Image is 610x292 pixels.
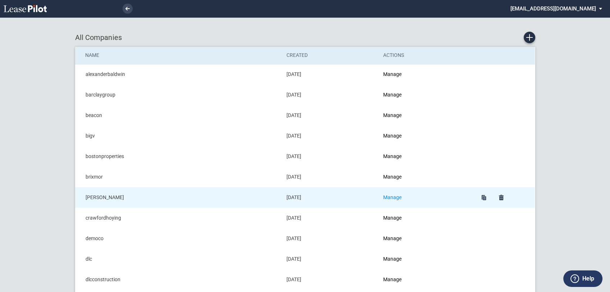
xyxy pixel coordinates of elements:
[383,235,402,241] a: Manage
[383,133,402,139] a: Manage
[281,105,378,126] td: [DATE]
[383,256,402,262] a: Manage
[281,85,378,105] td: [DATE]
[75,187,281,208] td: [PERSON_NAME]
[75,249,281,269] td: dlc
[281,146,378,167] td: [DATE]
[281,167,378,187] td: [DATE]
[383,215,402,221] a: Manage
[383,92,402,98] a: Manage
[75,126,281,146] td: bigv
[496,193,506,203] a: Delete casto
[479,193,489,203] a: Duplicate casto
[383,277,402,282] a: Manage
[75,47,281,64] th: Name
[383,174,402,180] a: Manage
[281,208,378,228] td: [DATE]
[75,146,281,167] td: bostonproperties
[582,274,594,283] label: Help
[75,105,281,126] td: beacon
[75,32,535,43] div: All Companies
[75,269,281,290] td: dlcconstruction
[281,187,378,208] td: [DATE]
[281,228,378,249] td: [DATE]
[75,85,281,105] td: barclaygroup
[281,64,378,85] td: [DATE]
[524,32,535,43] a: Create new Company
[383,112,402,118] a: Manage
[281,249,378,269] td: [DATE]
[75,208,281,228] td: crawfordhoying
[75,64,281,85] td: alexanderbaldwin
[75,228,281,249] td: democo
[75,167,281,187] td: brixmor
[383,194,402,200] a: Manage
[383,71,402,77] a: Manage
[383,153,402,159] a: Manage
[563,270,602,287] button: Help
[281,269,378,290] td: [DATE]
[281,47,378,64] th: Created
[378,47,474,64] th: Actions
[281,126,378,146] td: [DATE]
